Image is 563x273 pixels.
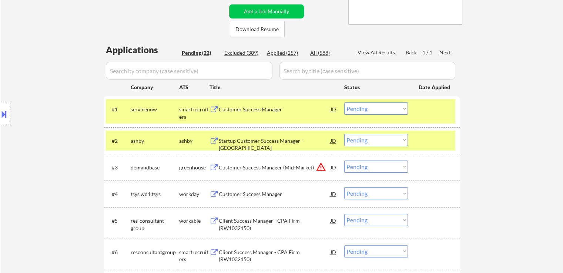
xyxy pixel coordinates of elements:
input: Search by title (case sensitive) [279,62,455,80]
button: warning_amber [316,162,326,172]
div: JD [330,161,337,174]
div: Date Applied [419,84,451,91]
div: Customer Success Manager [219,191,331,198]
div: res-consultant-group [131,217,179,232]
button: Download Resume [230,21,285,37]
div: #5 [112,217,125,225]
div: tsys.wd1.tsys [131,191,179,198]
div: #6 [112,249,125,256]
div: Client Success Manager - CPA Firm (RW1032150) [219,217,331,232]
div: ATS [179,84,210,91]
div: Company [131,84,179,91]
div: All (588) [310,49,347,57]
div: Back [406,49,418,56]
div: JD [330,214,337,227]
div: Excluded (309) [224,49,261,57]
div: ashby [179,137,210,145]
div: JD [330,102,337,116]
div: demandbase [131,164,179,171]
div: Title [210,84,337,91]
div: smartrecruiters [179,249,210,263]
div: JD [330,134,337,147]
div: Next [439,49,451,56]
div: greenhouse [179,164,210,171]
div: Pending (22) [182,49,219,57]
div: workday [179,191,210,198]
div: ashby [131,137,179,145]
div: Client Success Manager - CPA Firm (RW1032150) [219,249,331,263]
div: smartrecruiters [179,106,210,120]
input: Search by company (case sensitive) [106,62,272,80]
div: servicenow [131,106,179,113]
button: Add a Job Manually [229,4,304,18]
div: Status [344,80,408,94]
div: Customer Success Manager (Mid-Market) [219,164,331,171]
div: Customer Success Manager [219,106,331,113]
div: Applications [106,45,179,54]
div: 1 / 1 [422,49,439,56]
div: View All Results [358,49,397,56]
div: Startup Customer Success Manager - [GEOGRAPHIC_DATA] [219,137,331,152]
div: JD [330,245,337,259]
div: JD [330,187,337,200]
div: resconsultantgroup [131,249,179,256]
div: #4 [112,191,125,198]
div: workable [179,217,210,225]
div: Applied (257) [267,49,304,57]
